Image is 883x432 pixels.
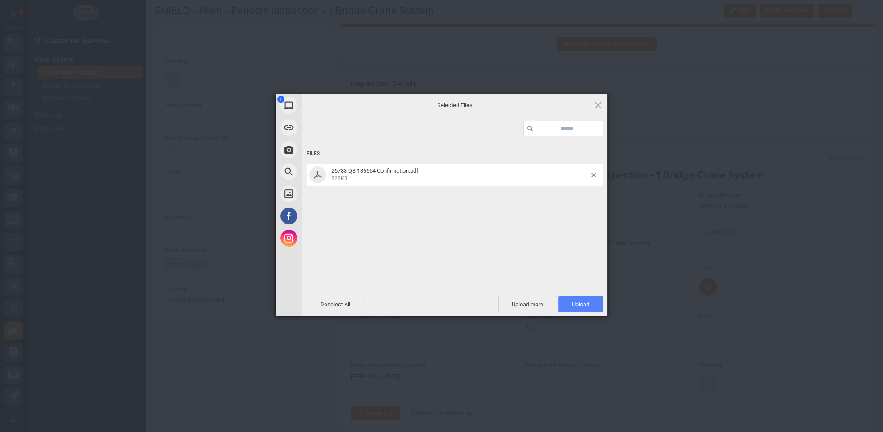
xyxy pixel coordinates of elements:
[572,301,589,308] span: Upload
[277,96,284,103] span: 1
[276,116,382,139] div: Link (URL)
[276,94,382,116] div: My Device
[276,227,382,249] div: Instagram
[307,296,364,312] span: Deselect All
[593,100,603,110] span: Click here or hit ESC to close picker
[366,101,543,109] span: Selected Files
[329,167,591,182] span: 26783 QB 136654 Confirmation.pdf
[276,139,382,161] div: Take Photo
[276,205,382,227] div: Facebook
[331,175,347,181] span: 828KB
[307,146,603,162] div: Files
[498,296,557,312] span: Upload more
[558,296,603,312] span: Upload
[331,167,418,174] span: 26783 QB 136654 Confirmation.pdf
[276,161,382,183] div: Web Search
[276,183,382,205] div: Unsplash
